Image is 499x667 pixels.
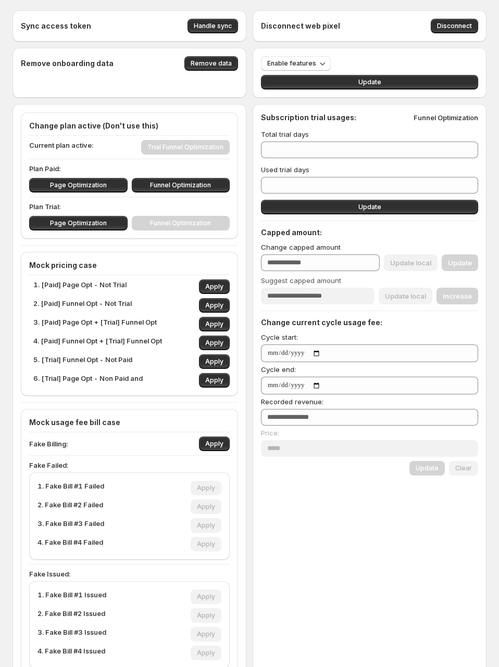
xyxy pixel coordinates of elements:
[38,481,104,495] p: 1. Fake Bill #1 Failed
[38,608,105,623] p: 2. Fake Bill #2 Issued
[33,354,132,369] p: 5. [Trial] Funnel Opt - Not Paid
[261,333,298,341] span: Cycle start:
[261,200,478,214] button: Update
[205,320,223,328] span: Apply
[205,440,223,448] span: Apply
[261,365,296,374] span: Cycle end:
[29,260,230,271] h4: Mock pricing case
[184,56,238,71] button: Remove data
[261,165,309,174] span: Used trial days
[358,203,381,211] span: Update
[29,417,230,428] h4: Mock usage fee bill case
[38,499,103,514] p: 2. Fake Bill #2 Failed
[261,75,478,89] button: Update
[33,279,127,294] p: 1. [Paid] Page Opt - Not Trial
[261,397,323,406] span: Recorded revenue:
[205,301,223,310] span: Apply
[150,181,211,189] span: Funnel Optimization
[191,59,232,68] span: Remove data
[29,163,230,174] p: Plan Paid:
[21,21,91,31] h4: Sync access token
[261,243,341,251] span: Change capped amount
[38,589,106,604] p: 1. Fake Bill #1 Issued
[29,569,230,579] p: Fake Issued:
[205,339,223,347] span: Apply
[431,19,478,33] button: Disconnect
[261,317,478,328] h4: Change current cycle usage fee:
[29,201,230,212] p: Plan Trial:
[38,646,105,660] p: 4. Fake Bill #4 Issued
[29,140,94,155] p: Current plan active:
[199,298,230,313] button: Apply
[261,130,309,138] span: Total trial days
[38,537,103,551] p: 4. Fake Bill #4 Failed
[199,336,230,350] button: Apply
[33,317,157,331] p: 3. [Paid] Page Opt + [Trial] Funnel Opt
[188,19,238,33] button: Handle sync
[199,317,230,331] button: Apply
[261,276,341,285] span: Suggest capped amount
[29,439,68,449] p: Fake Billing:
[50,181,107,189] span: Page Optimization
[261,56,331,71] button: Enable features
[267,59,316,68] span: Enable features
[33,373,143,388] p: 6. [Trial] Page Opt - Non Paid and
[199,437,230,451] button: Apply
[261,429,279,437] span: Price:
[437,22,472,30] span: Disconnect
[29,460,230,470] p: Fake Failed:
[50,219,107,227] span: Page Optimization
[414,112,478,123] p: Funnel Optimization
[205,283,223,291] span: Apply
[194,22,232,30] span: Handle sync
[29,216,128,230] button: Page Optimization
[132,178,230,193] button: Funnel Optimization
[38,518,104,533] p: 3. Fake Bill #3 Failed
[21,58,114,69] h4: Remove onboarding data
[261,21,340,31] h4: Disconnect web pixel
[33,298,132,313] p: 2. [Paid] Funnel Opt - Not Trial
[261,227,478,238] h4: Capped amount:
[199,279,230,294] button: Apply
[199,373,230,388] button: Apply
[358,78,381,86] span: Update
[29,178,128,193] button: Page Optimization
[33,336,162,350] p: 4. [Paid] Funnel Opt + [Trial] Funnel Opt
[261,112,356,123] h4: Subscription trial usages:
[205,357,223,366] span: Apply
[205,376,223,384] span: Apply
[29,121,230,131] h4: Change plan active (Don't use this)
[38,627,106,642] p: 3. Fake Bill #3 Issued
[199,354,230,369] button: Apply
